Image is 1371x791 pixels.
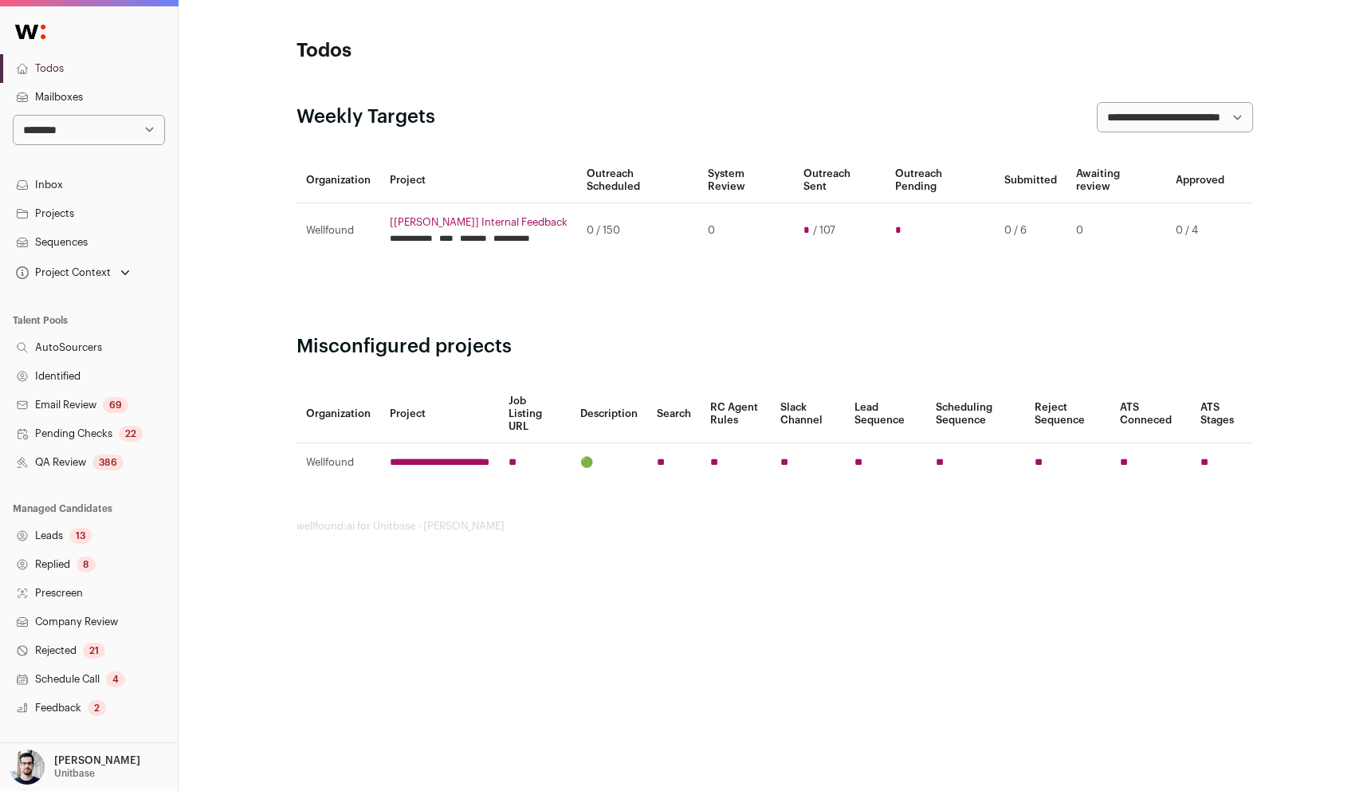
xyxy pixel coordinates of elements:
[6,16,54,48] img: Wellfound
[1025,385,1110,443] th: Reject Sequence
[297,520,1253,533] footer: wellfound:ai for Unitbase - [PERSON_NAME]
[577,158,698,203] th: Outreach Scheduled
[995,203,1067,258] td: 0 / 6
[92,455,124,470] div: 386
[13,262,133,284] button: Open dropdown
[390,216,568,229] a: [[PERSON_NAME]] Internal Feedback
[926,385,1025,443] th: Scheduling Sequence
[297,443,380,482] td: Wellfound
[794,158,886,203] th: Outreach Sent
[845,385,926,443] th: Lead Sequence
[647,385,701,443] th: Search
[1166,203,1234,258] td: 0 / 4
[83,643,105,659] div: 21
[995,158,1067,203] th: Submitted
[1166,158,1234,203] th: Approved
[297,104,435,130] h2: Weekly Targets
[571,443,647,482] td: 🟢
[119,426,143,442] div: 22
[6,750,143,785] button: Open dropdown
[69,528,92,544] div: 13
[571,385,647,443] th: Description
[13,266,111,279] div: Project Context
[380,158,577,203] th: Project
[106,671,125,687] div: 4
[813,224,835,237] span: / 107
[577,203,698,258] td: 0 / 150
[297,38,615,64] h1: Todos
[701,385,772,443] th: RC Agent Rules
[1191,385,1253,443] th: ATS Stages
[771,385,845,443] th: Slack Channel
[297,385,380,443] th: Organization
[499,385,571,443] th: Job Listing URL
[297,203,380,258] td: Wellfound
[1110,385,1191,443] th: ATS Conneced
[380,385,499,443] th: Project
[1067,158,1166,203] th: Awaiting review
[54,767,95,780] p: Unitbase
[103,397,128,413] div: 69
[1067,203,1166,258] td: 0
[698,158,794,203] th: System Review
[10,750,45,785] img: 10051957-medium_jpg
[698,203,794,258] td: 0
[77,557,96,573] div: 8
[297,158,380,203] th: Organization
[88,700,106,716] div: 2
[886,158,996,203] th: Outreach Pending
[54,754,140,767] p: [PERSON_NAME]
[297,334,1253,360] h2: Misconfigured projects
